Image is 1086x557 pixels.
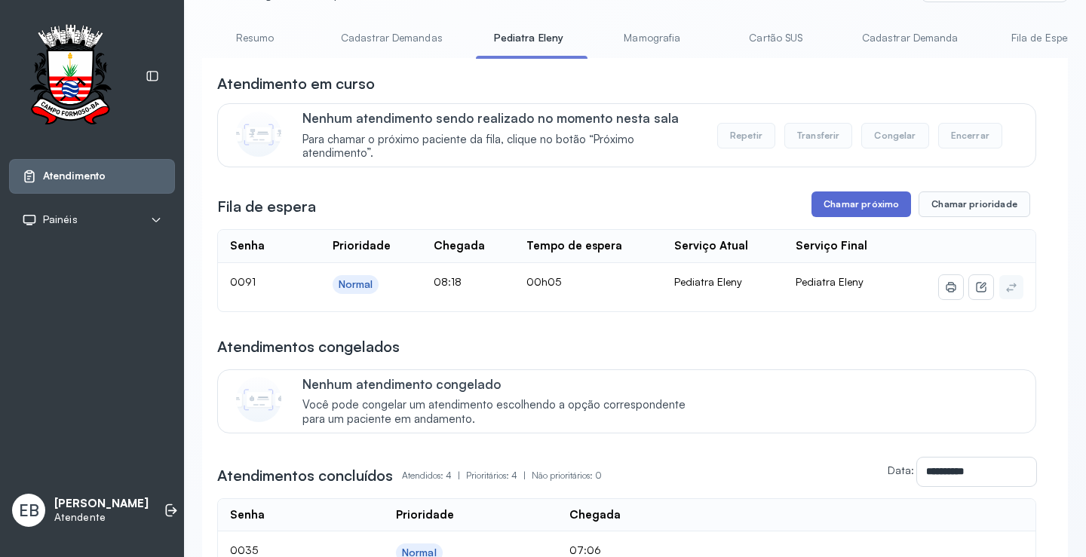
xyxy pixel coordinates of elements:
[847,26,974,50] a: Cadastrar Demanda
[236,112,281,157] img: Imagem de CalloutCard
[526,239,622,253] div: Tempo de espera
[674,275,771,289] div: Pediatra Eleny
[16,24,124,129] img: Logotipo do estabelecimento
[54,511,149,524] p: Atendente
[54,497,149,511] p: [PERSON_NAME]
[674,239,748,253] div: Serviço Atual
[434,239,485,253] div: Chegada
[919,191,1030,217] button: Chamar prioridade
[526,275,561,288] span: 00h05
[434,275,462,288] span: 08:18
[43,213,78,226] span: Painéis
[458,470,460,481] span: |
[811,191,911,217] button: Chamar próximo
[230,543,258,556] span: 0035
[230,275,256,288] span: 0091
[302,376,701,392] p: Nenhum atendimento congelado
[861,123,928,148] button: Congelar
[569,543,601,556] span: 07:06
[217,465,393,486] h3: Atendimentos concluídos
[717,123,775,148] button: Repetir
[784,123,853,148] button: Transferir
[402,465,466,486] p: Atendidos: 4
[532,465,602,486] p: Não prioritários: 0
[339,278,373,291] div: Normal
[333,239,391,253] div: Prioridade
[43,170,106,182] span: Atendimento
[302,133,701,161] span: Para chamar o próximo paciente da fila, clique no botão “Próximo atendimento”.
[202,26,308,50] a: Resumo
[888,464,914,476] label: Data:
[466,465,532,486] p: Prioritários: 4
[523,470,526,481] span: |
[217,73,375,94] h3: Atendimento em curso
[396,508,454,522] div: Prioridade
[22,169,162,184] a: Atendimento
[217,336,400,357] h3: Atendimentos congelados
[476,26,581,50] a: Pediatra Eleny
[326,26,458,50] a: Cadastrar Demandas
[302,398,701,427] span: Você pode congelar um atendimento escolhendo a opção correspondente para um paciente em andamento.
[796,239,867,253] div: Serviço Final
[230,508,265,522] div: Senha
[302,110,701,126] p: Nenhum atendimento sendo realizado no momento nesta sala
[217,196,316,217] h3: Fila de espera
[236,377,281,422] img: Imagem de CalloutCard
[723,26,829,50] a: Cartão SUS
[230,239,265,253] div: Senha
[600,26,705,50] a: Mamografia
[569,508,621,522] div: Chegada
[796,275,864,288] span: Pediatra Eleny
[938,123,1002,148] button: Encerrar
